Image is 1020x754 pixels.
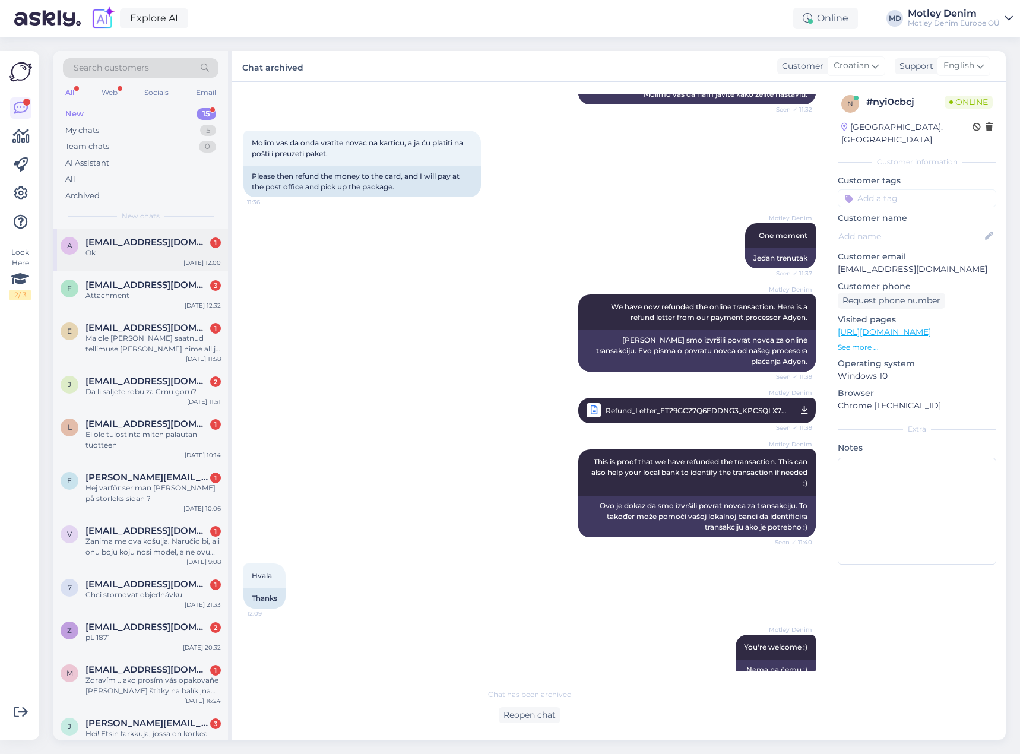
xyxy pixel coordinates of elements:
div: # nyi0cbcj [866,95,945,109]
span: One moment [759,231,807,240]
div: Extra [838,424,996,435]
div: 15 [197,108,216,120]
div: [DATE] 9:08 [186,557,221,566]
div: 1 [210,419,221,430]
div: My chats [65,125,99,137]
p: Browser [838,387,996,400]
p: Visited pages [838,313,996,326]
div: Look Here [9,247,31,300]
div: Customer [777,60,823,72]
div: Online [793,8,858,29]
div: Da li saljete robu za Crnu goru? [85,386,221,397]
span: Seen ✓ 11:39 [768,420,812,435]
div: [DATE] 20:32 [183,643,221,652]
div: [DATE] 11:51 [187,397,221,406]
span: l [68,423,72,432]
div: Ok [85,248,221,258]
a: Motley DenimRefund_Letter_FT29GC27Q6FDDNG3_KPCSQLX7D4HL3KP9.pdfSeen ✓ 11:39 [578,398,816,423]
span: eeelmaa@gmail.com [85,322,209,333]
span: This is proof that we have refunded the transaction. This can also help your local bank to identi... [591,457,809,487]
div: 1 [210,665,221,676]
label: Chat archived [242,58,303,74]
div: Please then refund the money to the card, and I will pay at the post office and pick up the package. [243,166,481,197]
span: 12:09 [247,609,292,618]
span: Motley Denim [768,214,812,223]
img: explore-ai [90,6,115,31]
span: 7 [68,583,72,592]
span: f [67,284,72,293]
span: janne.i.lehtinen@gmail.com [85,718,209,728]
span: Seen ✓ 11:37 [768,269,812,278]
span: Refund_Letter_FT29GC27Q6FDDNG3_KPCSQLX7D4HL3KP9.pdf [606,403,788,418]
div: [GEOGRAPHIC_DATA], [GEOGRAPHIC_DATA] [841,121,973,146]
span: j [68,722,71,731]
div: 1 [210,526,221,537]
p: Customer email [838,251,996,263]
p: Customer tags [838,175,996,187]
p: Customer phone [838,280,996,293]
div: 1 [210,323,221,334]
div: Ma ole [PERSON_NAME] saatnud tellimuse [PERSON_NAME] nime all ja te [PERSON_NAME] [PERSON_NAME] a... [85,333,221,354]
img: Askly Logo [9,61,32,83]
div: Support [895,60,933,72]
span: Molim vas da onda vratite novac na karticu, a ja ću platiti na pošti i preuzeti paket. [252,138,465,158]
div: [DATE] 10:06 [183,504,221,513]
span: v [67,530,72,538]
div: Archived [65,190,100,202]
span: Search customers [74,62,149,74]
div: [PERSON_NAME] smo izvršili povrat novca za online transakciju. Evo pisma o povratu novca od našeg... [578,330,816,372]
span: e [67,327,72,335]
div: All [63,85,77,100]
div: Email [194,85,218,100]
p: [EMAIL_ADDRESS][DOMAIN_NAME] [838,263,996,275]
div: 0 [199,141,216,153]
div: Customer information [838,157,996,167]
div: [DATE] 10:14 [185,451,221,460]
div: MD [886,10,903,27]
div: [DATE] 16:24 [184,696,221,705]
span: m [66,669,73,677]
div: 2 [210,622,221,633]
div: Jedan trenutak [745,248,816,268]
span: Motley Denim [768,440,812,449]
span: New chats [122,211,160,221]
span: asden@azet.sk [85,237,209,248]
div: 5 [200,125,216,137]
div: Ovo je dokaz da smo izvršili povrat novca za transakciju. To također može pomoći vašoj lokalnoj b... [578,496,816,537]
div: Ei ole tulostinta miten palautan tuotteen [85,429,221,451]
div: Hej varför ser man [PERSON_NAME] på storleks sidan ? [85,483,221,504]
p: Notes [838,442,996,454]
div: AI Assistant [65,157,109,169]
div: 3 [210,718,221,729]
span: Chat has been archived [488,689,572,700]
span: Zuzannamarciniak96@gmail.com [85,622,209,632]
div: Request phone number [838,293,945,309]
div: pL 1871 [85,632,221,643]
input: Add a tag [838,189,996,207]
span: martinsidlik123@gmail.com [85,664,209,675]
p: Operating system [838,357,996,370]
span: You're welcome :) [744,642,807,651]
span: Online [945,96,993,109]
span: 777999988@seznam.cz [85,579,209,590]
div: [DATE] 21:33 [185,600,221,609]
span: fontaneriasolsona@gmail.com [85,280,209,290]
div: Reopen chat [499,707,560,723]
span: We have now refunded the online transaction. Here is a refund letter from our payment processor A... [611,302,809,322]
span: English [943,59,974,72]
div: Web [99,85,120,100]
span: Jelic725@gmail.com [85,376,209,386]
span: Hvala [252,571,272,580]
p: See more ... [838,342,996,353]
div: New [65,108,84,120]
span: Seen ✓ 11:39 [768,372,812,381]
span: J [68,380,71,389]
div: Team chats [65,141,109,153]
div: 1 [210,579,221,590]
div: Attachment [85,290,221,301]
div: Chci stornovat objednávku [85,590,221,600]
span: n [847,99,853,108]
span: Motley Denim [768,285,812,294]
span: 11:36 [247,198,292,207]
a: Explore AI [120,8,188,28]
